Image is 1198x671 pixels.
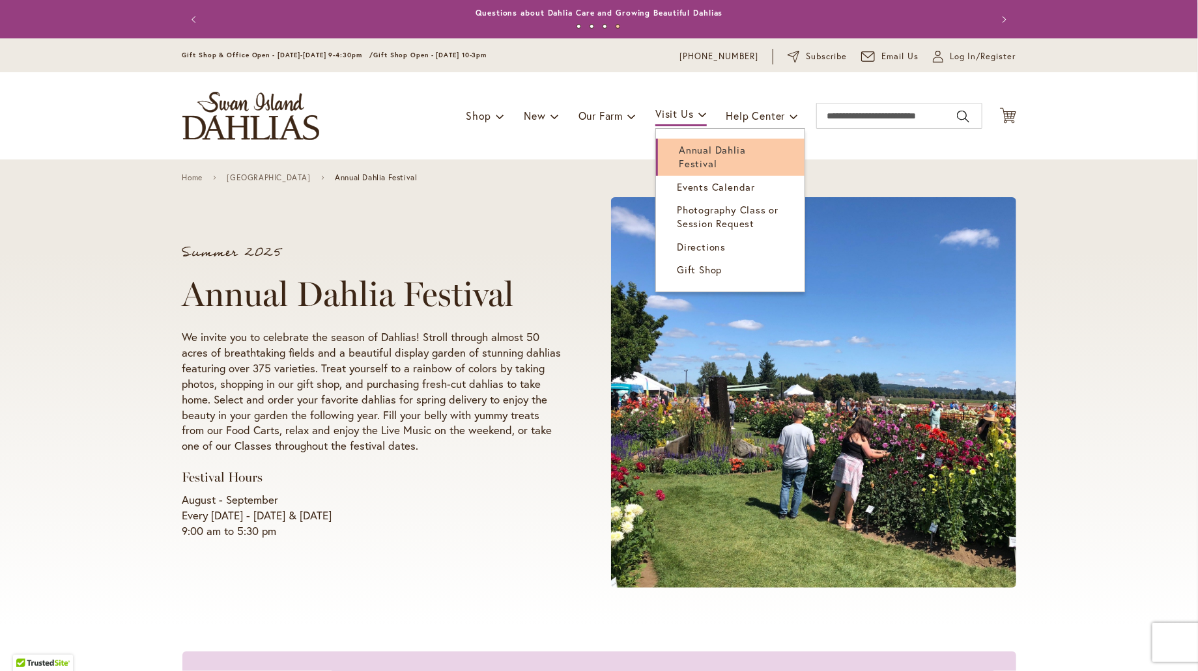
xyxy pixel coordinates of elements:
[227,173,311,182] a: [GEOGRAPHIC_DATA]
[655,107,693,120] span: Visit Us
[335,173,417,182] span: Annual Dahlia Festival
[182,329,562,454] p: We invite you to celebrate the season of Dahlias! Stroll through almost 50 acres of breathtaking ...
[806,50,848,63] span: Subscribe
[679,143,745,170] span: Annual Dahlia Festival
[182,173,203,182] a: Home
[182,275,562,314] h1: Annual Dahlia Festival
[677,240,726,253] span: Directions
[788,50,847,63] a: Subscribe
[616,24,620,29] button: 4 of 4
[182,7,208,33] button: Previous
[677,263,722,276] span: Gift Shop
[182,246,562,259] p: Summer 2025
[577,24,581,29] button: 1 of 4
[373,51,487,59] span: Gift Shop Open - [DATE] 10-3pm
[476,8,722,18] a: Questions about Dahlia Care and Growing Beautiful Dahlias
[677,180,755,193] span: Events Calendar
[182,51,374,59] span: Gift Shop & Office Open - [DATE]-[DATE] 9-4:30pm /
[466,109,491,122] span: Shop
[990,7,1016,33] button: Next
[680,50,759,63] a: [PHONE_NUMBER]
[182,92,319,140] a: store logo
[677,203,778,230] span: Photography Class or Session Request
[578,109,623,122] span: Our Farm
[182,492,562,539] p: August - September Every [DATE] - [DATE] & [DATE] 9:00 am to 5:30 pm
[933,50,1016,63] a: Log In/Register
[950,50,1016,63] span: Log In/Register
[861,50,919,63] a: Email Us
[726,109,786,122] span: Help Center
[182,469,562,486] h3: Festival Hours
[524,109,545,122] span: New
[590,24,594,29] button: 2 of 4
[881,50,919,63] span: Email Us
[603,24,607,29] button: 3 of 4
